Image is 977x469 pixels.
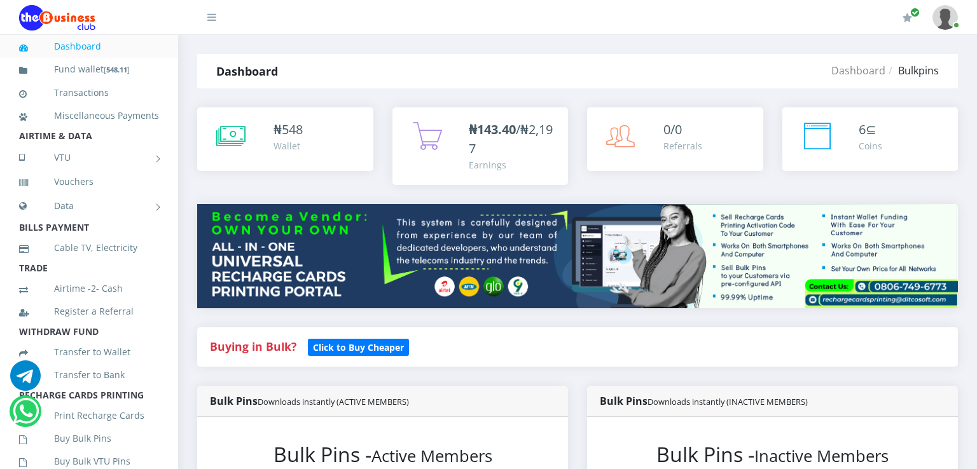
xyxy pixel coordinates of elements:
[831,64,885,78] a: Dashboard
[19,297,159,326] a: Register a Referral
[469,158,556,172] div: Earnings
[223,442,543,466] h2: Bulk Pins -
[19,337,159,367] a: Transfer to Wallet
[313,341,404,353] b: Click to Buy Cheaper
[13,405,39,426] a: Chat for support
[104,65,130,74] small: [ ]
[469,121,516,138] b: ₦143.40
[282,121,303,138] span: 548
[19,360,159,390] a: Transfer to Bank
[885,63,939,78] li: Bulkpins
[613,442,932,466] h2: Bulk Pins -
[19,78,159,107] a: Transactions
[106,65,127,74] b: 548.11
[308,339,409,354] a: Click to Buy Cheaper
[19,5,95,31] img: Logo
[19,233,159,262] a: Cable TV, Electricity
[258,396,409,407] small: Downloads instantly (ACTIVE MEMBERS)
[19,32,159,61] a: Dashboard
[754,445,889,467] small: Inactive Members
[19,424,159,453] a: Buy Bulk Pins
[648,396,808,407] small: Downloads instantly (INACTIVE MEMBERS)
[371,445,492,467] small: Active Members
[19,101,159,130] a: Miscellaneous Payments
[910,8,920,17] span: Renew/Upgrade Subscription
[274,139,303,153] div: Wallet
[19,401,159,430] a: Print Recharge Cards
[210,339,296,354] strong: Buying in Bulk?
[19,190,159,222] a: Data
[19,167,159,196] a: Vouchers
[663,121,682,138] span: 0/0
[197,107,373,171] a: ₦548 Wallet
[600,394,808,408] strong: Bulk Pins
[859,139,882,153] div: Coins
[859,121,866,138] span: 6
[587,107,763,171] a: 0/0 Referrals
[19,55,159,85] a: Fund wallet[548.11]
[19,142,159,173] a: VTU
[392,107,569,185] a: ₦143.40/₦2,197 Earnings
[10,370,41,391] a: Chat for support
[663,139,702,153] div: Referrals
[19,274,159,303] a: Airtime -2- Cash
[210,394,409,408] strong: Bulk Pins
[274,120,303,139] div: ₦
[859,120,882,139] div: ⊆
[903,13,912,23] i: Renew/Upgrade Subscription
[932,5,958,30] img: User
[469,121,553,157] span: /₦2,197
[216,64,278,79] strong: Dashboard
[197,204,958,308] img: multitenant_rcp.png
